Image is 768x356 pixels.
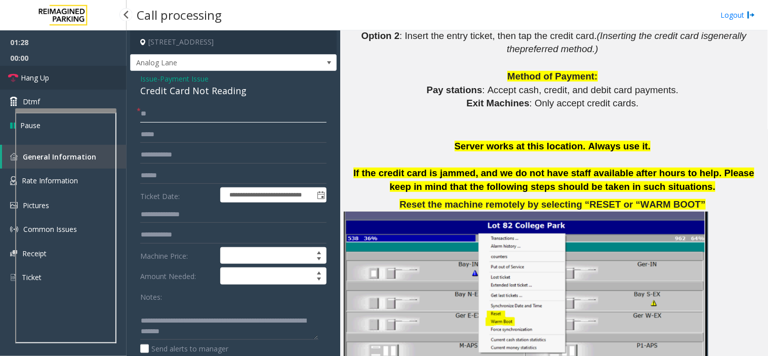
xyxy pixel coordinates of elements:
a: General Information [2,145,127,169]
span: - [157,74,209,84]
span: Issue [140,73,157,84]
h4: [STREET_ADDRESS] [130,30,337,54]
span: Reset the machine remotely by selecting “RESET or “WARM BOOT” [399,199,705,210]
span: Payment Issue [160,73,209,84]
h3: Call processing [132,3,227,27]
span: (Inserting the credit card is [597,30,708,41]
span: Increase value [312,268,326,276]
span: Exit Machines [466,98,529,108]
img: 'icon' [10,225,18,233]
img: 'icon' [10,273,17,282]
span: Decrease value [312,256,326,264]
img: logout [747,10,755,20]
span: generally the [507,30,746,55]
img: 'icon' [10,153,18,161]
label: Ticket Date: [138,187,218,203]
label: Amount Needed: [138,267,218,285]
div: Credit Card Not Reading [140,84,327,98]
a: Logout [721,10,755,20]
img: 'icon' [10,202,18,209]
span: Analog Lane [131,55,295,71]
span: : Insert the entry ticket, then tap the credit card. [399,30,597,41]
span: : Only accept credit cards. [530,98,639,108]
span: preferred method.) [520,44,598,54]
span: Server works at this location. Always use it. [455,141,651,151]
span: Dtmf [23,96,40,107]
span: Decrease value [312,276,326,284]
span: Option 2 [361,30,399,41]
span: Increase value [312,248,326,256]
span: : Accept cash, credit, and debit card payments. [482,85,678,95]
span: Toggle popup [315,188,326,202]
label: Send alerts to manager [140,343,228,354]
span: Pay stations [427,85,482,95]
img: 'icon' [10,176,17,185]
img: 'icon' [10,250,17,257]
span: Hang Up [21,72,49,83]
span: If the credit card is jammed, and we do not have staff available after hours to help. Please keep... [353,168,754,192]
span: Method of Payment: [507,71,597,82]
label: Machine Price: [138,247,218,264]
label: Notes: [140,288,162,302]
